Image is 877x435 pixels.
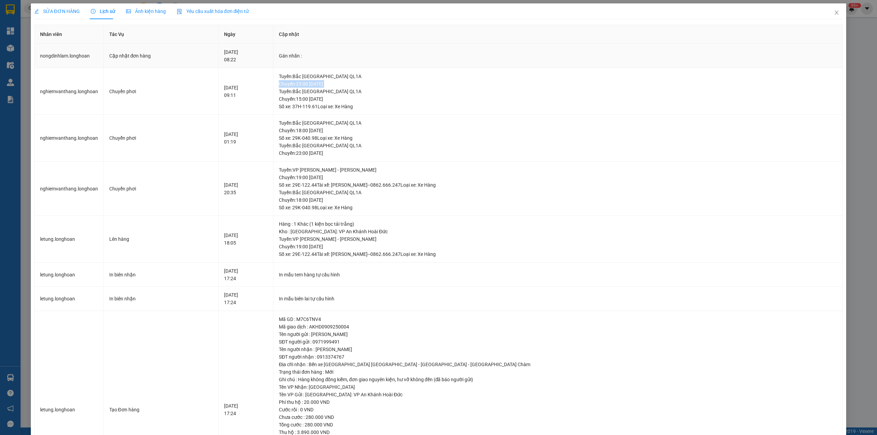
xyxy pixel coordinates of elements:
span: Lịch sử [91,9,115,14]
div: In mẫu tem hàng tự cấu hình [279,271,837,278]
div: Tuyến : Bắc [GEOGRAPHIC_DATA] QL1A Chuyến: 18:00 [DATE] Số xe: 29K-040.98 Loại xe: Xe Hàng [279,189,837,211]
div: In biên nhận [109,295,213,302]
div: In mẫu biên lai tự cấu hình [279,295,837,302]
th: Tác Vụ [104,25,219,44]
div: Lên hàng [109,235,213,243]
span: edit [34,9,39,14]
div: Tổng cước : 280.000 VND [279,421,837,428]
div: Tuyến : VP [PERSON_NAME] - [PERSON_NAME] Chuyến: 19:00 [DATE] Số xe: 29E-122.44 Tài xế: [PERSON_N... [279,235,837,258]
div: SĐT người nhận : 0913374767 [279,353,837,361]
div: [DATE] 01:19 [224,130,268,146]
button: Close [827,3,846,23]
div: [DATE] 17:24 [224,402,268,417]
div: [DATE] 20:35 [224,181,268,196]
div: Địa chỉ nhận : Bến xe [GEOGRAPHIC_DATA] [GEOGRAPHIC_DATA] - [GEOGRAPHIC_DATA] - [GEOGRAPHIC_DATA]... [279,361,837,368]
div: Tạo Đơn hàng [109,406,213,413]
div: [DATE] 17:24 [224,267,268,282]
td: nongdinhlam.longhoan [35,44,104,68]
div: Tuyến : Bắc [GEOGRAPHIC_DATA] QL1A Chuyến: 23:00 [DATE] [279,142,837,157]
div: [DATE] 08:22 [224,48,268,63]
div: Tuyến : Bắc [GEOGRAPHIC_DATA] QL1A Chuyến: 18:00 [DATE] Số xe: 29K-040.98 Loại xe: Xe Hàng [279,119,837,142]
td: letung.longhoan [35,216,104,263]
div: Tên VP Nhận: [GEOGRAPHIC_DATA] [279,383,837,391]
div: Chưa cước : 280.000 VND [279,413,837,421]
div: Chuyển phơi [109,134,213,142]
img: icon [177,9,182,14]
div: Tuyến : Bắc [GEOGRAPHIC_DATA] QL1A Chuyến: 15:00 [DATE] Số xe: 37H-119.61 Loại xe: Xe Hàng [279,88,837,110]
span: SỬA ĐƠN HÀNG [34,9,80,14]
td: nghiemvanthang.longhoan [35,115,104,162]
div: In biên nhận [109,271,213,278]
td: nghiemvanthang.longhoan [35,68,104,115]
td: nghiemvanthang.longhoan [35,162,104,216]
div: Trạng thái đơn hàng : Mới [279,368,837,376]
div: Cập nhật đơn hàng [109,52,213,60]
div: Cước rồi : 0 VND [279,406,837,413]
div: Tuyến : VP [PERSON_NAME] - [PERSON_NAME] Chuyến: 19:00 [DATE] Số xe: 29E-122.44 Tài xế: [PERSON_N... [279,166,837,189]
span: Yêu cầu xuất hóa đơn điện tử [177,9,249,14]
span: Ảnh kiện hàng [126,9,166,14]
div: [DATE] 09:11 [224,84,268,99]
div: Hàng : 1 Khác (1 kiện bọc tải trắng) [279,220,837,228]
div: Chuyển phơi [109,88,213,95]
div: Gán nhãn : [279,52,837,60]
td: letung.longhoan [35,263,104,287]
div: Mã GD : M7C6TNV4 [279,315,837,323]
div: SĐT người gửi : 0971999491 [279,338,837,346]
div: Ghi chú : Hàng không đồng kiểm, đơn giao nguyên kiện, hư vỡ không đền (đã báo người gửi) [279,376,837,383]
div: Kho : [GEOGRAPHIC_DATA]: VP An Khánh Hoài Đức [279,228,837,235]
th: Cập nhật [273,25,843,44]
div: Phí thu hộ : 20.000 VND [279,398,837,406]
div: [DATE] 17:24 [224,291,268,306]
td: letung.longhoan [35,287,104,311]
div: [DATE] 18:05 [224,232,268,247]
th: Nhân viên [35,25,104,44]
span: clock-circle [91,9,96,14]
div: Tên người gửi : [PERSON_NAME] [279,331,837,338]
span: picture [126,9,131,14]
div: Tên người nhận : [PERSON_NAME] [279,346,837,353]
div: Tên VP Gửi : [GEOGRAPHIC_DATA]: VP An Khánh Hoài Đức [279,391,837,398]
div: Chuyển phơi [109,185,213,192]
th: Ngày [219,25,273,44]
div: Tuyến : Bắc [GEOGRAPHIC_DATA] QL1A Chuyến: 23:00 [DATE] [279,73,837,88]
div: Mã giao dịch : AKHD0909250004 [279,323,837,331]
span: close [834,10,839,15]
